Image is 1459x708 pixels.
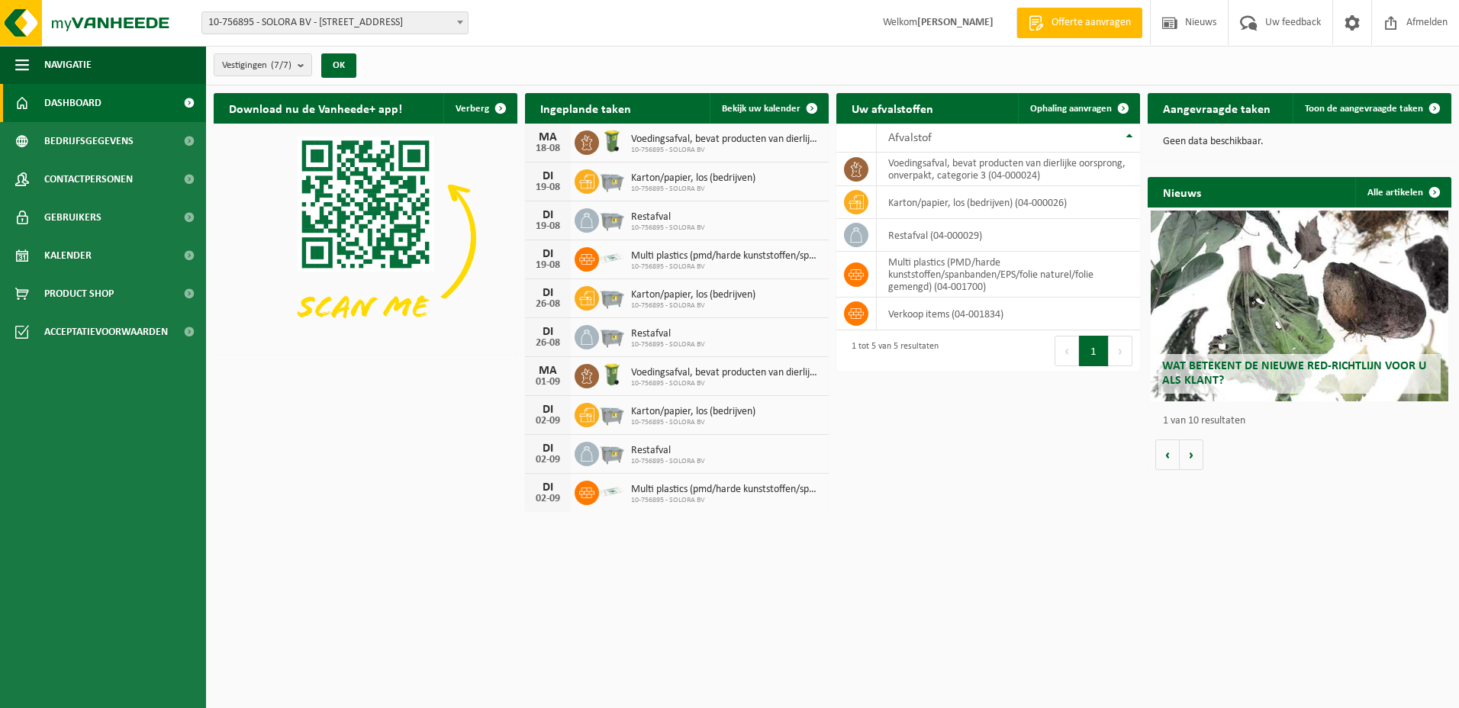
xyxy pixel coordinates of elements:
h2: Download nu de Vanheede+ app! [214,93,417,123]
span: Dashboard [44,84,101,122]
span: Voedingsafval, bevat producten van dierlijke oorsprong, onverpakt, categorie 3 [631,134,821,146]
img: WB-2500-GAL-GY-01 [599,284,625,310]
span: 10-756895 - SOLORA BV [631,379,821,388]
div: 19-08 [533,182,563,193]
button: OK [321,53,356,78]
p: 1 van 10 resultaten [1163,416,1444,426]
button: Next [1109,336,1132,366]
span: 10-756895 - SOLORA BV - 9820 MERELBEKE, NERINGSWEG 2 [201,11,469,34]
span: Offerte aanvragen [1048,15,1135,31]
span: Voedingsafval, bevat producten van dierlijke oorsprong, onverpakt, categorie 3 [631,367,821,379]
button: Previous [1055,336,1079,366]
span: Contactpersonen [44,160,133,198]
span: Restafval [631,328,705,340]
img: WB-0140-HPE-GN-50 [599,362,625,388]
div: 02-09 [533,455,563,465]
span: Ophaling aanvragen [1030,104,1112,114]
img: Download de VHEPlus App [214,124,517,352]
img: WB-2500-GAL-GY-01 [599,206,625,232]
a: Wat betekent de nieuwe RED-richtlijn voor u als klant? [1151,211,1448,401]
div: MA [533,131,563,143]
td: voedingsafval, bevat producten van dierlijke oorsprong, onverpakt, categorie 3 (04-000024) [877,153,1140,186]
a: Toon de aangevraagde taken [1293,93,1450,124]
count: (7/7) [271,60,291,70]
span: Kalender [44,237,92,275]
div: 26-08 [533,338,563,349]
h2: Uw afvalstoffen [836,93,949,123]
a: Offerte aanvragen [1016,8,1142,38]
span: Navigatie [44,46,92,84]
img: WB-2500-GAL-GY-01 [599,167,625,193]
div: 01-09 [533,377,563,388]
span: Restafval [631,445,705,457]
p: Geen data beschikbaar. [1163,137,1436,147]
a: Bekijk uw kalender [710,93,827,124]
div: 1 tot 5 van 5 resultaten [844,334,939,368]
img: WB-0140-HPE-GN-50 [599,128,625,154]
div: DI [533,170,563,182]
span: 10-756895 - SOLORA BV [631,301,755,311]
div: 19-08 [533,260,563,271]
span: Gebruikers [44,198,101,237]
span: 10-756895 - SOLORA BV [631,418,755,427]
span: 10-756895 - SOLORA BV [631,185,755,194]
div: DI [533,326,563,338]
span: 10-756895 - SOLORA BV [631,224,705,233]
button: 1 [1079,336,1109,366]
span: Restafval [631,211,705,224]
span: Acceptatievoorwaarden [44,313,168,351]
a: Alle artikelen [1355,177,1450,208]
img: WB-2500-GAL-GY-01 [599,439,625,465]
button: Volgende [1180,439,1203,470]
img: LP-SK-00500-LPE-16 [599,245,625,271]
strong: [PERSON_NAME] [917,17,994,28]
span: Bedrijfsgegevens [44,122,134,160]
span: Karton/papier, los (bedrijven) [631,406,755,418]
h2: Nieuws [1148,177,1216,207]
a: Ophaling aanvragen [1018,93,1139,124]
td: multi plastics (PMD/harde kunststoffen/spanbanden/EPS/folie naturel/folie gemengd) (04-001700) [877,252,1140,298]
img: WB-2500-GAL-GY-01 [599,401,625,426]
div: 19-08 [533,221,563,232]
span: 10-756895 - SOLORA BV [631,496,821,505]
div: DI [533,481,563,494]
img: LP-SK-00500-LPE-16 [599,478,625,504]
span: Vestigingen [222,54,291,77]
span: 10-756895 - SOLORA BV - 9820 MERELBEKE, NERINGSWEG 2 [202,12,468,34]
button: Vorige [1155,439,1180,470]
span: Multi plastics (pmd/harde kunststoffen/spanbanden/eps/folie naturel/folie gemeng... [631,484,821,496]
span: 10-756895 - SOLORA BV [631,146,821,155]
h2: Aangevraagde taken [1148,93,1286,123]
span: Bekijk uw kalender [722,104,800,114]
span: Karton/papier, los (bedrijven) [631,289,755,301]
td: verkoop items (04-001834) [877,298,1140,330]
div: DI [533,209,563,221]
span: 10-756895 - SOLORA BV [631,262,821,272]
button: Verberg [443,93,516,124]
img: WB-2500-GAL-GY-01 [599,323,625,349]
div: MA [533,365,563,377]
span: Karton/papier, los (bedrijven) [631,172,755,185]
div: 02-09 [533,494,563,504]
div: DI [533,443,563,455]
div: 26-08 [533,299,563,310]
span: Multi plastics (pmd/harde kunststoffen/spanbanden/eps/folie naturel/folie gemeng... [631,250,821,262]
span: 10-756895 - SOLORA BV [631,457,705,466]
td: restafval (04-000029) [877,219,1140,252]
span: Product Shop [44,275,114,313]
span: Afvalstof [888,132,932,144]
div: DI [533,287,563,299]
div: 18-08 [533,143,563,154]
div: DI [533,248,563,260]
span: 10-756895 - SOLORA BV [631,340,705,349]
td: karton/papier, los (bedrijven) (04-000026) [877,186,1140,219]
span: Toon de aangevraagde taken [1305,104,1423,114]
div: DI [533,404,563,416]
span: Wat betekent de nieuwe RED-richtlijn voor u als klant? [1162,360,1426,387]
span: Verberg [456,104,489,114]
button: Vestigingen(7/7) [214,53,312,76]
h2: Ingeplande taken [525,93,646,123]
div: 02-09 [533,416,563,426]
